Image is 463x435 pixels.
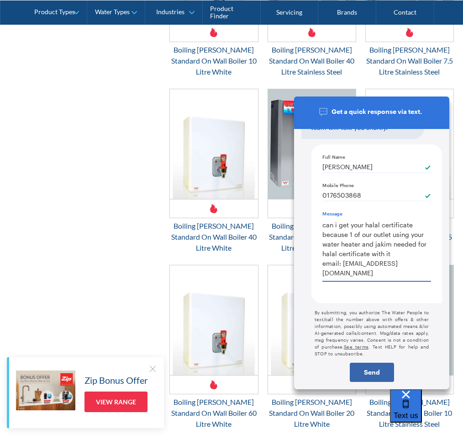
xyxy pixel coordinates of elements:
iframe: podium webchat widget bubble [390,389,463,435]
div: Send [351,369,393,376]
a: Open terms and conditions in a new window [344,344,368,349]
div: Get a quick response via text. [305,106,433,116]
button: send message [350,363,394,382]
p: By submitting, you authorize The Water People to text/call the number above with offers & other i... [315,309,429,352]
